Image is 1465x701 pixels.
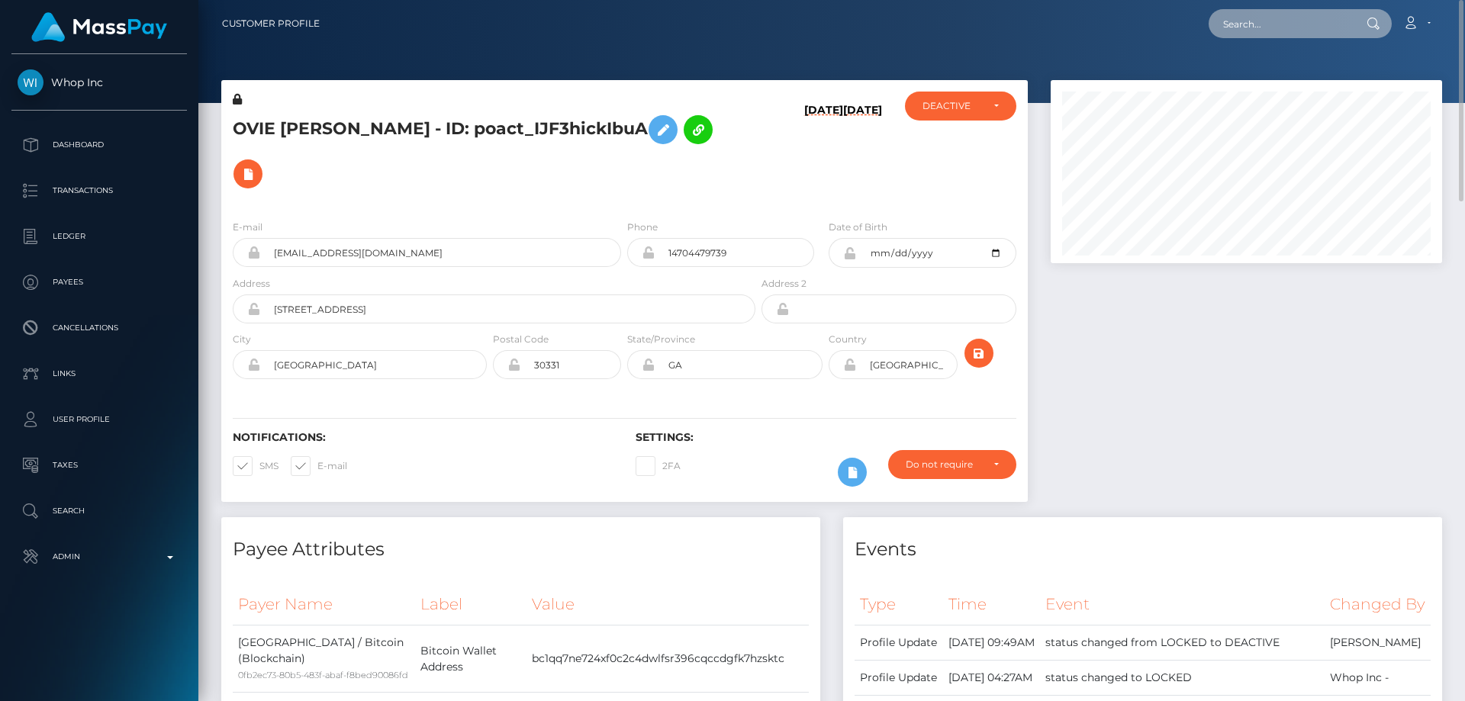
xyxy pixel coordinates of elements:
input: Search... [1209,9,1352,38]
h6: [DATE] [804,104,843,201]
a: Payees [11,263,187,301]
p: Dashboard [18,133,181,156]
a: Admin [11,538,187,576]
th: Type [855,584,943,625]
h6: Settings: [636,431,1016,444]
label: Address [233,277,270,291]
span: Whop Inc [11,76,187,89]
td: [DATE] 04:27AM [943,661,1041,696]
div: Do not require [906,458,981,471]
label: E-mail [291,456,347,476]
label: Country [829,333,867,346]
th: Payer Name [233,584,415,625]
a: Transactions [11,172,187,210]
label: City [233,333,251,346]
th: Event [1040,584,1325,625]
p: Transactions [18,179,181,202]
h4: Payee Attributes [233,536,809,563]
label: Address 2 [761,277,807,291]
th: Time [943,584,1041,625]
div: DEACTIVE [922,100,981,112]
p: Links [18,362,181,385]
p: Ledger [18,225,181,248]
label: SMS [233,456,279,476]
a: Cancellations [11,309,187,347]
a: User Profile [11,400,187,439]
a: Search [11,492,187,530]
a: Ledger [11,217,187,256]
th: Label [415,584,526,625]
a: Dashboard [11,126,187,164]
label: Date of Birth [829,220,887,234]
td: Profile Update [855,625,943,661]
p: Search [18,500,181,523]
td: [GEOGRAPHIC_DATA] / Bitcoin (Blockchain) [233,625,415,693]
p: Payees [18,271,181,294]
p: Cancellations [18,317,181,339]
p: Admin [18,545,181,568]
img: MassPay Logo [31,12,167,42]
h6: Notifications: [233,431,613,444]
td: bc1qq7ne724xf0c2c4dwlfsr396cqccdgfk7hzsktc [526,625,809,693]
a: Customer Profile [222,8,320,40]
label: State/Province [627,333,695,346]
label: Postal Code [493,333,549,346]
p: User Profile [18,408,181,431]
button: DEACTIVE [905,92,1016,121]
td: Profile Update [855,661,943,696]
img: Whop Inc [18,69,43,95]
button: Do not require [888,450,1016,479]
td: Whop Inc - [1325,661,1431,696]
label: E-mail [233,220,262,234]
label: 2FA [636,456,681,476]
td: [PERSON_NAME] [1325,625,1431,661]
a: Links [11,355,187,393]
td: [DATE] 09:49AM [943,625,1041,661]
label: Phone [627,220,658,234]
td: status changed to LOCKED [1040,661,1325,696]
td: Bitcoin Wallet Address [415,625,526,693]
p: Taxes [18,454,181,477]
td: status changed from LOCKED to DEACTIVE [1040,625,1325,661]
a: Taxes [11,446,187,484]
th: Value [526,584,809,625]
h6: [DATE] [843,104,882,201]
h5: OVIE [PERSON_NAME] - ID: poact_IJF3hickIbuA [233,108,747,196]
th: Changed By [1325,584,1431,625]
small: 0fb2ec73-80b5-483f-abaf-f8bed90086fd [238,670,408,680]
h4: Events [855,536,1431,563]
